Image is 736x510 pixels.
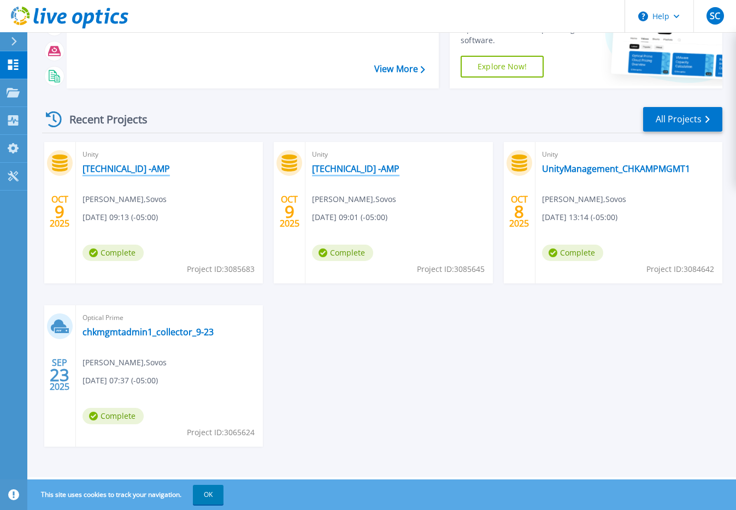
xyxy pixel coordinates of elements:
[643,107,722,132] a: All Projects
[542,245,603,261] span: Complete
[83,357,167,369] span: [PERSON_NAME] , Sovos
[83,327,214,337] a: chkmgmtadmin1_collector_9-23
[312,211,387,223] span: [DATE] 09:01 (-05:00)
[285,207,295,216] span: 9
[312,193,396,205] span: [PERSON_NAME] , Sovos
[374,64,425,74] a: View More
[646,263,714,275] span: Project ID: 3084642
[187,426,255,438] span: Project ID: 3065624
[55,207,64,216] span: 9
[542,211,617,223] span: [DATE] 13:14 (-05:00)
[83,149,256,161] span: Unity
[312,149,486,161] span: Unity
[509,192,529,232] div: OCT 2025
[417,263,485,275] span: Project ID: 3085645
[514,207,524,216] span: 8
[193,485,223,505] button: OK
[312,163,399,174] a: [TECHNICAL_ID] -AMP
[83,312,256,324] span: Optical Prime
[83,211,158,223] span: [DATE] 09:13 (-05:00)
[461,56,544,78] a: Explore Now!
[83,163,170,174] a: [TECHNICAL_ID] -AMP
[187,263,255,275] span: Project ID: 3085683
[312,245,373,261] span: Complete
[49,192,70,232] div: OCT 2025
[83,245,144,261] span: Complete
[279,192,300,232] div: OCT 2025
[83,408,144,424] span: Complete
[49,355,70,395] div: SEP 2025
[542,149,716,161] span: Unity
[50,370,69,379] span: 23
[83,193,167,205] span: [PERSON_NAME] , Sovos
[542,193,626,205] span: [PERSON_NAME] , Sovos
[30,485,223,505] span: This site uses cookies to track your navigation.
[42,106,162,133] div: Recent Projects
[83,375,158,387] span: [DATE] 07:37 (-05:00)
[542,163,690,174] a: UnityManagement_CHKAMPMGMT1
[710,11,720,20] span: SC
